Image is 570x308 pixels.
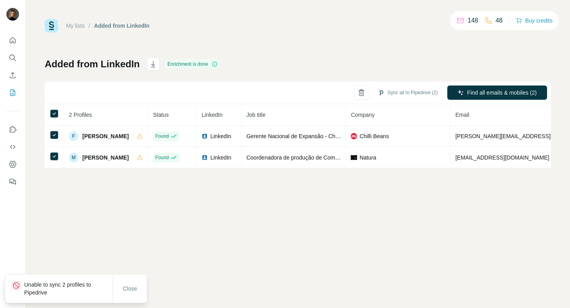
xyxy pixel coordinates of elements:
[82,132,129,140] span: [PERSON_NAME]
[6,68,19,82] button: Enrich CSV
[82,154,129,162] span: [PERSON_NAME]
[467,89,537,97] span: Find all emails & mobiles (2)
[155,154,169,161] span: Found
[6,140,19,154] button: Use Surfe API
[45,58,140,70] h1: Added from LinkedIn
[153,112,169,118] span: Status
[351,154,357,161] img: company-logo
[6,122,19,137] button: Use Surfe on LinkedIn
[455,154,549,161] span: [EMAIL_ADDRESS][DOMAIN_NAME]
[351,112,374,118] span: Company
[516,15,553,26] button: Buy credits
[6,51,19,65] button: Search
[89,22,90,30] li: /
[359,154,376,162] span: Natura
[246,154,375,161] span: Coordenadora de produção de Comunicação Global
[447,86,547,100] button: Find all emails & mobiles (2)
[66,23,85,29] a: My lists
[69,112,92,118] span: 2 Profiles
[6,8,19,21] img: Avatar
[467,16,478,25] p: 148
[6,33,19,48] button: Quick start
[6,86,19,100] button: My lists
[210,132,231,140] span: LinkedIn
[372,87,443,99] button: Sync all to Pipedrive (2)
[359,132,389,140] span: Chilli Beans
[94,22,150,30] div: Added from LinkedIn
[496,16,503,25] p: 48
[6,175,19,189] button: Feedback
[455,112,469,118] span: Email
[201,154,208,161] img: LinkedIn logo
[6,157,19,171] button: Dashboard
[165,59,220,69] div: Enrichment is done
[201,112,222,118] span: LinkedIn
[24,281,113,297] p: Unable to sync 2 profiles to Pipedrive
[351,133,357,139] img: company-logo
[69,131,78,141] div: F
[246,112,265,118] span: Job title
[246,133,357,139] span: Gerente Nacional de Expansão - Chilli Beans
[45,19,58,32] img: Surfe Logo
[118,281,143,296] button: Close
[69,153,78,162] div: M
[201,133,208,139] img: LinkedIn logo
[123,285,137,293] span: Close
[155,133,169,140] span: Found
[210,154,231,162] span: LinkedIn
